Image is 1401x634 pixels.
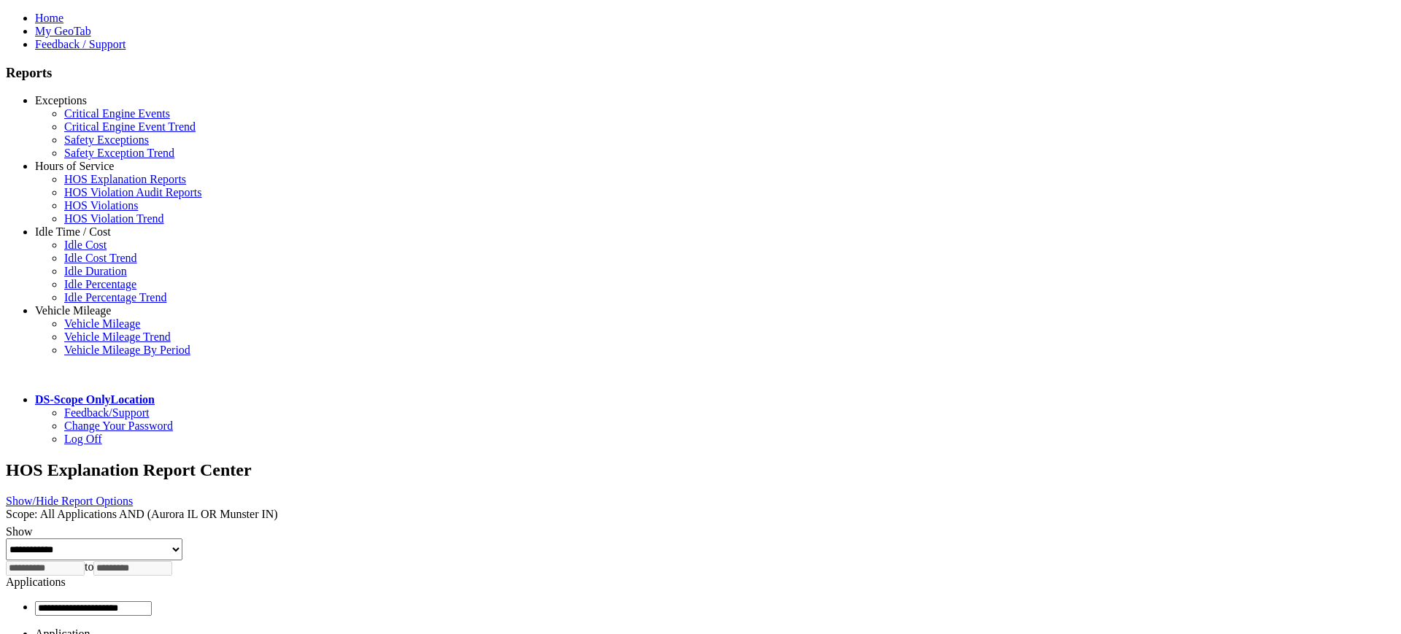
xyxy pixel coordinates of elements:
a: HOS Explanation Reports [64,173,186,185]
a: Hours of Service [35,160,114,172]
a: Idle Percentage Trend [64,291,166,304]
a: Vehicle Mileage [64,317,140,330]
h2: HOS Explanation Report Center [6,460,1395,480]
a: Log Off [64,433,102,445]
a: Safety Exception Trend [64,147,174,159]
a: Exceptions [35,94,87,107]
a: Feedback/Support [64,406,149,419]
a: My GeoTab [35,25,91,37]
a: Change Your Password [64,420,173,432]
a: HOS Violation Trend [64,212,164,225]
a: Vehicle Mileage By Period [64,344,190,356]
a: Idle Cost [64,239,107,251]
span: to [85,560,93,573]
a: HOS Violations [64,199,138,212]
a: Idle Duration [64,265,127,277]
a: HOS Violation Audit Reports [64,186,202,198]
a: Critical Engine Event Trend [64,120,196,133]
a: Vehicle Mileage Trend [64,330,171,343]
a: Home [35,12,63,24]
label: Applications [6,576,66,588]
a: Idle Cost Trend [64,252,137,264]
a: Idle Time / Cost [35,225,111,238]
a: Idle Percentage [64,278,136,290]
span: Scope: All Applications AND (Aurora IL OR Munster IN) [6,508,278,520]
a: Safety Exceptions [64,134,149,146]
label: Show [6,525,32,538]
a: Show/Hide Report Options [6,495,133,507]
a: Vehicle Mileage [35,304,111,317]
a: Feedback / Support [35,38,126,50]
a: DS-Scope OnlyLocation [35,393,155,406]
h3: Reports [6,65,1395,81]
a: Critical Engine Events [64,107,170,120]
